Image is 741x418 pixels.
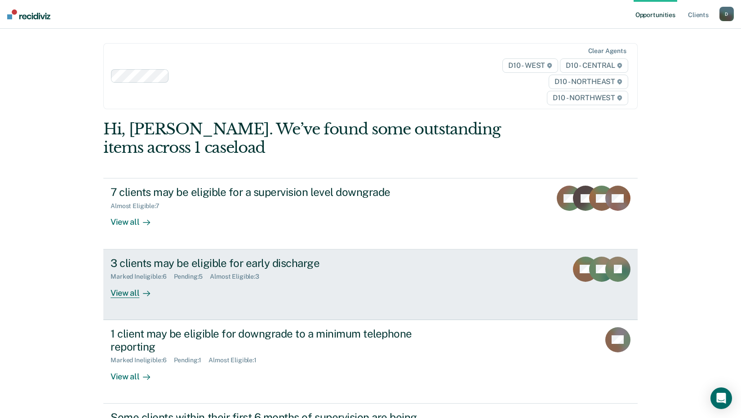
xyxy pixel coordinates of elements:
div: 7 clients may be eligible for a supervision level downgrade [111,186,426,199]
div: Almost Eligible : 7 [111,202,167,210]
span: D10 - CENTRAL [560,58,628,73]
div: Hi, [PERSON_NAME]. We’ve found some outstanding items across 1 caseload [103,120,531,157]
span: D10 - NORTHWEST [547,91,628,105]
div: Clear agents [588,47,626,55]
a: 7 clients may be eligible for a supervision level downgradeAlmost Eligible:7View all [103,178,638,249]
div: Pending : 1 [174,356,209,364]
div: Pending : 5 [174,273,210,280]
div: View all [111,280,161,298]
a: 3 clients may be eligible for early dischargeMarked Ineligible:6Pending:5Almost Eligible:3View all [103,249,638,320]
div: View all [111,364,161,382]
div: Almost Eligible : 3 [210,273,266,280]
div: Marked Ineligible : 6 [111,356,173,364]
div: Open Intercom Messenger [710,387,732,409]
button: D [719,7,734,21]
span: D10 - NORTHEAST [549,75,628,89]
span: D10 - WEST [502,58,558,73]
a: 1 client may be eligible for downgrade to a minimum telephone reportingMarked Ineligible:6Pending... [103,320,638,404]
div: 3 clients may be eligible for early discharge [111,257,426,270]
div: View all [111,210,161,227]
div: Almost Eligible : 1 [209,356,264,364]
div: Marked Ineligible : 6 [111,273,173,280]
img: Recidiviz [7,9,50,19]
div: 1 client may be eligible for downgrade to a minimum telephone reporting [111,327,426,353]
